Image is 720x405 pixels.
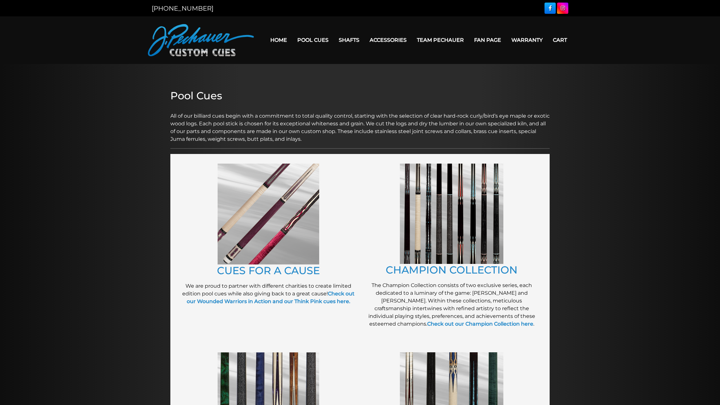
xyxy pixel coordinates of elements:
a: Pool Cues [292,32,334,48]
a: Accessories [364,32,412,48]
a: Home [265,32,292,48]
a: Check out our Champion Collection here [427,321,533,327]
a: Team Pechauer [412,32,469,48]
a: Shafts [334,32,364,48]
a: [PHONE_NUMBER] [152,4,213,12]
p: We are proud to partner with different charities to create limited edition pool cues while also g... [180,282,357,305]
p: All of our billiard cues begin with a commitment to total quality control, starting with the sele... [170,104,550,143]
a: Fan Page [469,32,506,48]
a: CUES FOR A CAUSE [217,264,320,277]
img: Pechauer Custom Cues [148,24,254,56]
a: Check out our Wounded Warriors in Action and our Think Pink cues here. [187,291,355,304]
h2: Pool Cues [170,90,550,102]
p: The Champion Collection consists of two exclusive series, each dedicated to a luminary of the gam... [363,282,540,328]
a: Warranty [506,32,548,48]
a: Cart [548,32,572,48]
a: CHAMPION COLLECTION [386,264,517,276]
